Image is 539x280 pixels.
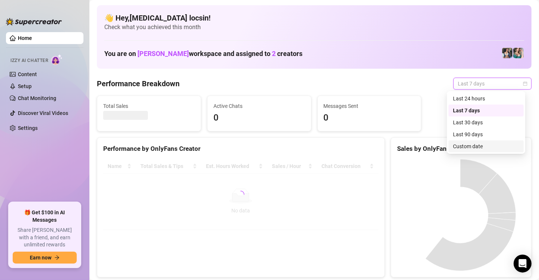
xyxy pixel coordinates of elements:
[448,116,524,128] div: Last 30 days
[30,255,51,261] span: Earn now
[453,118,519,127] div: Last 30 days
[453,106,519,115] div: Last 7 days
[97,78,180,89] h4: Performance Breakdown
[448,105,524,116] div: Last 7 days
[103,144,378,154] div: Performance by OnlyFans Creator
[213,111,305,125] span: 0
[54,255,60,260] span: arrow-right
[18,71,37,77] a: Content
[453,130,519,139] div: Last 90 days
[103,102,195,110] span: Total Sales
[448,93,524,105] div: Last 24 hours
[104,13,524,23] h4: 👋 Hey, [MEDICAL_DATA] locsin !
[502,48,513,58] img: Katy
[18,125,38,131] a: Settings
[18,95,56,101] a: Chat Monitoring
[18,83,32,89] a: Setup
[6,18,62,25] img: logo-BBDzfeDw.svg
[523,81,527,86] span: calendar
[448,140,524,152] div: Custom date
[324,102,415,110] span: Messages Sent
[237,190,245,199] span: loading
[397,144,525,154] div: Sales by OnlyFans Creator
[458,78,527,89] span: Last 7 days
[514,255,532,273] div: Open Intercom Messenger
[448,128,524,140] div: Last 90 days
[104,50,302,58] h1: You are on workspace and assigned to creators
[453,142,519,150] div: Custom date
[104,23,524,31] span: Check what you achieved this month
[10,57,48,64] span: Izzy AI Chatter
[213,102,305,110] span: Active Chats
[324,111,415,125] span: 0
[13,227,77,249] span: Share [PERSON_NAME] with a friend, and earn unlimited rewards
[453,94,519,103] div: Last 24 hours
[18,110,68,116] a: Discover Viral Videos
[137,50,189,57] span: [PERSON_NAME]
[13,209,77,224] span: 🎁 Get $100 in AI Messages
[272,50,276,57] span: 2
[513,48,524,58] img: Zaddy
[51,54,63,65] img: AI Chatter
[13,252,77,264] button: Earn nowarrow-right
[18,35,32,41] a: Home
